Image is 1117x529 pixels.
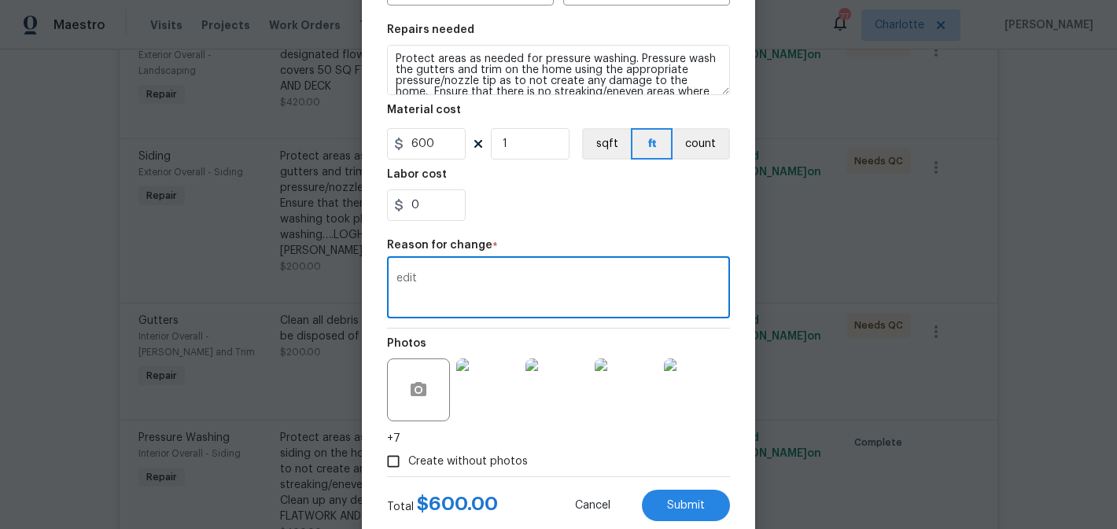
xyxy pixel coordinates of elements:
[667,500,705,512] span: Submit
[631,128,673,160] button: ft
[387,496,498,515] div: Total
[575,500,610,512] span: Cancel
[387,338,426,349] h5: Photos
[387,105,461,116] h5: Material cost
[550,490,636,521] button: Cancel
[387,24,474,35] h5: Repairs needed
[396,273,721,306] textarea: edit
[387,240,492,251] h5: Reason for change
[673,128,730,160] button: count
[387,169,447,180] h5: Labor cost
[408,454,528,470] span: Create without photos
[582,128,631,160] button: sqft
[417,494,498,513] span: $ 600.00
[387,45,730,95] textarea: Protect areas as needed for pressure washing. Pressure wash the gutters and trim on the home usin...
[642,490,730,521] button: Submit
[387,431,400,446] span: +7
